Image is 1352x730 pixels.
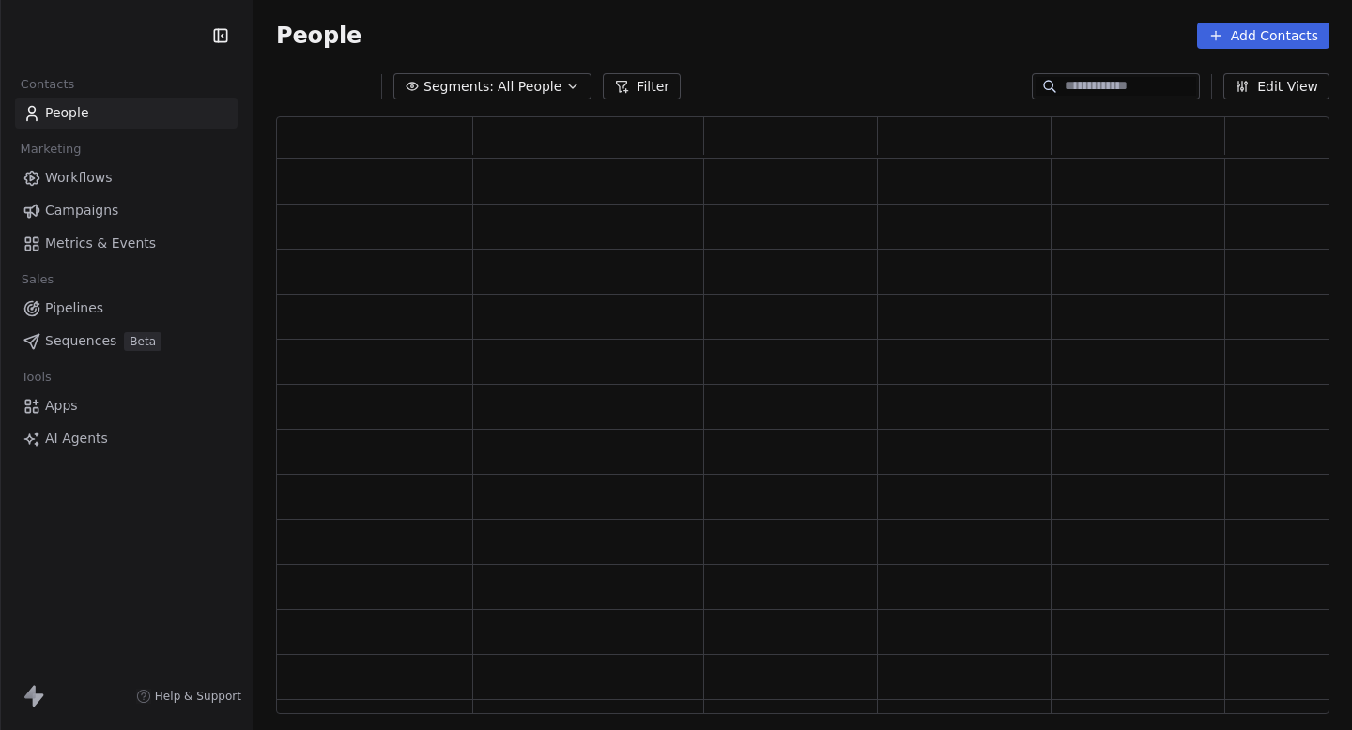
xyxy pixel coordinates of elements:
a: SequencesBeta [15,326,238,357]
button: Filter [603,73,681,99]
span: Help & Support [155,689,241,704]
a: Apps [15,390,238,421]
span: Beta [124,332,161,351]
span: Sequences [45,331,116,351]
a: Workflows [15,162,238,193]
span: Metrics & Events [45,234,156,253]
span: Marketing [12,135,89,163]
span: People [276,22,361,50]
span: All People [498,77,561,97]
a: Campaigns [15,195,238,226]
span: Contacts [12,70,83,99]
span: Sales [13,266,62,294]
span: Segments: [423,77,494,97]
span: Workflows [45,168,113,188]
span: People [45,103,89,123]
button: Edit View [1223,73,1329,99]
a: Help & Support [136,689,241,704]
a: Pipelines [15,293,238,324]
span: AI Agents [45,429,108,449]
a: Metrics & Events [15,228,238,259]
button: Add Contacts [1197,23,1329,49]
span: Campaigns [45,201,118,221]
span: Tools [13,363,59,391]
span: Apps [45,396,78,416]
a: AI Agents [15,423,238,454]
a: People [15,98,238,129]
span: Pipelines [45,298,103,318]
